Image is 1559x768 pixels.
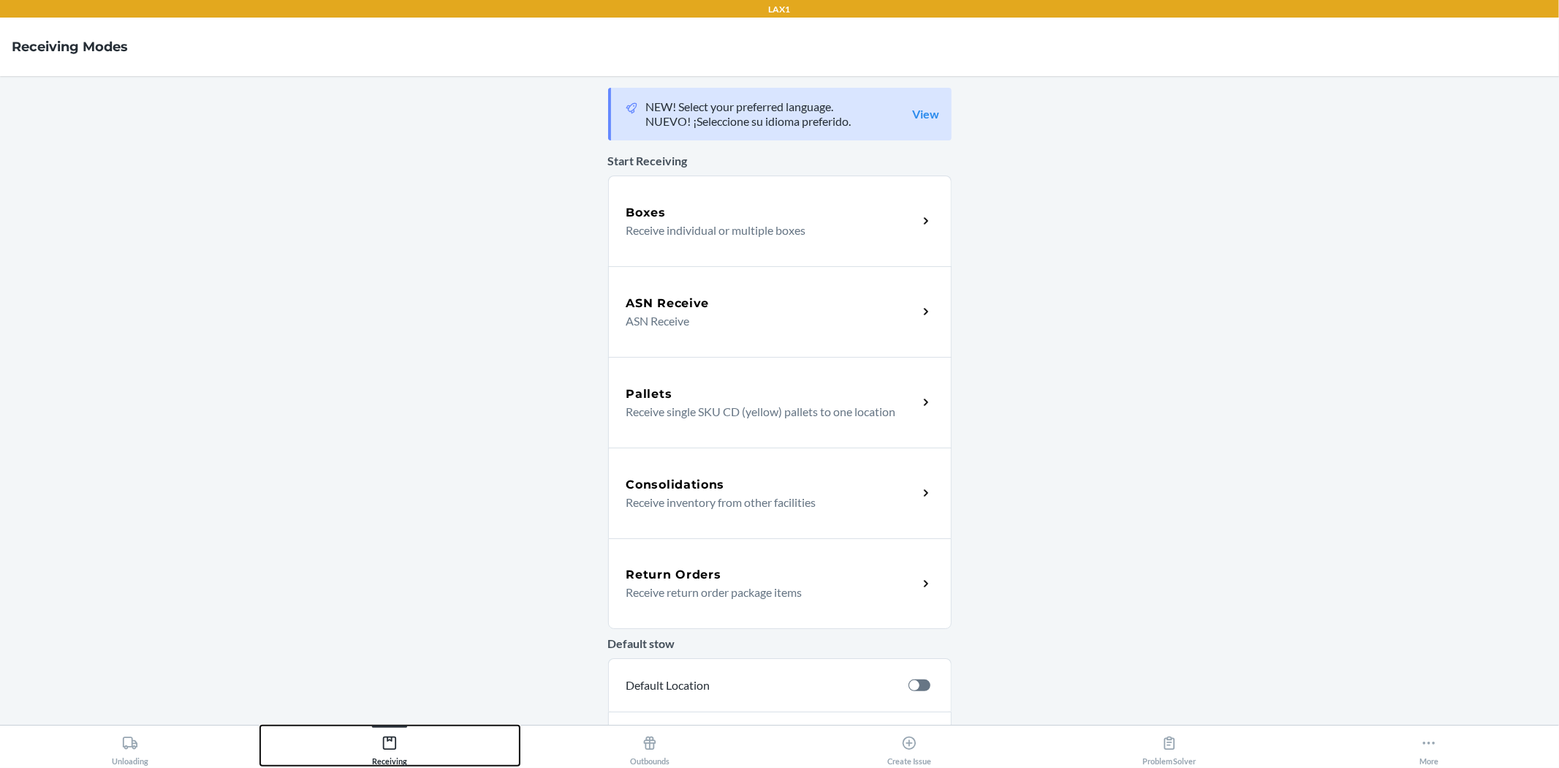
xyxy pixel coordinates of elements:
h5: Consolidations [626,476,725,494]
a: Return OrdersReceive return order package items [608,538,952,629]
div: Receiving [372,729,407,766]
p: ASN Receive [626,312,906,330]
h5: Boxes [626,204,667,222]
p: Receive inventory from other facilities [626,494,906,511]
p: Default Location [626,677,897,694]
p: Receive individual or multiple boxes [626,222,906,239]
a: ASN ReceiveASN Receive [608,266,952,357]
p: Start Receiving [608,152,952,170]
h5: Return Orders [626,566,721,584]
div: More [1419,729,1438,766]
button: Outbounds [520,726,780,766]
h5: Pallets [626,385,672,403]
p: Receive return order package items [626,584,906,601]
a: View [913,107,940,121]
div: Create Issue [887,729,931,766]
a: PalletsReceive single SKU CD (yellow) pallets to one location [608,357,952,448]
p: Receive single SKU CD (yellow) pallets to one location [626,403,906,421]
div: Problem Solver [1142,729,1196,766]
button: Create Issue [780,726,1040,766]
a: BoxesReceive individual or multiple boxes [608,176,952,266]
a: Location [608,712,952,766]
p: NUEVO! ¡Seleccione su idioma preferido. [646,114,851,129]
p: NEW! Select your preferred language. [646,99,851,114]
p: LAX1 [769,3,791,16]
button: Problem Solver [1039,726,1300,766]
h5: ASN Receive [626,295,710,312]
div: Outbounds [630,729,670,766]
h4: Receiving Modes [12,37,128,56]
div: Unloading [112,729,148,766]
a: ConsolidationsReceive inventory from other facilities [608,448,952,538]
button: Receiving [260,726,520,766]
p: Default stow [608,635,952,652]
